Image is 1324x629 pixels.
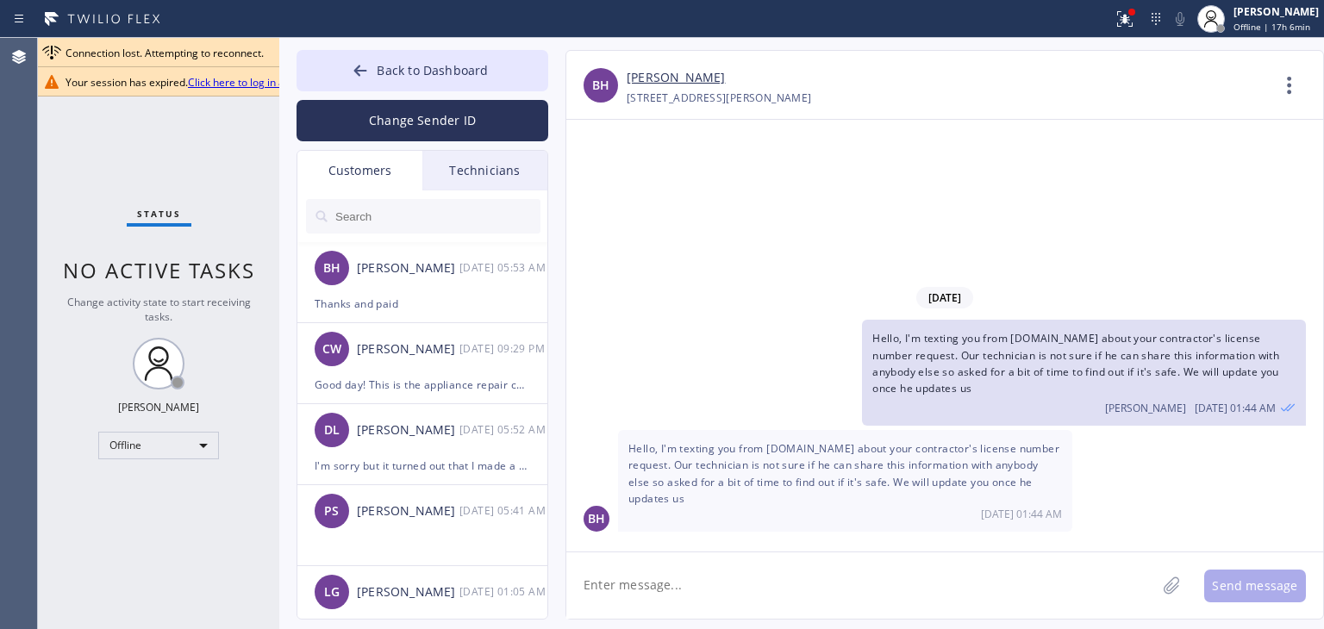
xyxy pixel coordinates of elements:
div: 08/14/2025 9:53 AM [459,258,549,277]
button: Mute [1168,7,1192,31]
div: 08/13/2025 9:52 AM [459,420,549,439]
span: [PERSON_NAME] [1105,401,1186,415]
div: Technicians [422,151,547,190]
button: Change Sender ID [297,100,548,141]
div: 08/13/2025 9:41 AM [459,501,549,520]
div: Thanks and paid [315,294,530,314]
span: Offline | 17h 6min [1233,21,1310,33]
div: Good day! This is the appliance repair company. Unfortunately our phone rep made a mistake. We do... [315,375,530,395]
span: Your session has expired. [66,75,305,90]
input: Search [334,199,540,234]
span: CW [322,339,341,359]
div: 08/12/2025 9:05 AM [459,582,549,601]
span: Hello, I'm texting you from [DOMAIN_NAME] about your contractor's license number request. Our tec... [628,441,1059,506]
div: [PERSON_NAME] [357,258,459,278]
div: 08/08/2025 9:44 AM [862,320,1306,426]
span: BH [588,509,605,529]
div: Offline [98,432,219,459]
div: [PERSON_NAME] [357,582,459,602]
span: [DATE] 01:44 AM [981,507,1062,521]
span: PS [324,501,339,521]
span: BH [323,258,340,278]
div: I'm sorry but it turned out that I made a mistake saying that we won't charge you anything. It tu... [315,456,530,476]
div: [PERSON_NAME] [1233,4,1319,19]
button: Send message [1204,570,1306,602]
span: DL [324,420,340,440]
span: Change activity state to start receiving tasks. [67,295,251,324]
span: LG [324,582,340,602]
span: [DATE] 01:44 AM [1195,401,1276,415]
span: No active tasks [63,256,255,284]
div: 08/08/2025 9:44 AM [618,430,1072,532]
span: Hello, I'm texting you from [DOMAIN_NAME] about your contractor's license number request. Our tec... [872,331,1279,395]
span: Status [137,208,181,220]
div: [PERSON_NAME] [118,400,199,414]
div: [STREET_ADDRESS][PERSON_NAME] [627,88,812,108]
a: Click here to log in again [188,75,305,90]
span: Connection lost. Attempting to reconnect. [66,46,264,60]
span: [DATE] [916,287,973,308]
span: Back to Dashboard [377,62,488,78]
div: [PERSON_NAME] [357,420,459,440]
button: Back to Dashboard [297,50,548,91]
div: Customers [297,151,422,190]
div: [PERSON_NAME] [357,339,459,359]
div: [PERSON_NAME] [357,501,459,521]
div: 08/13/2025 9:29 AM [459,339,549,358]
span: BH [592,76,609,96]
a: [PERSON_NAME] [627,68,725,88]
